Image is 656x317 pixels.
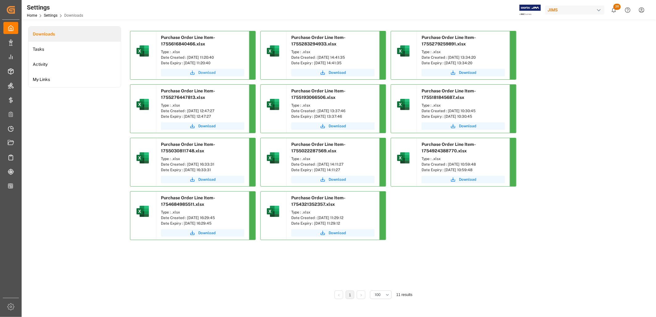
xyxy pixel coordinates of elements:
button: Download [422,122,505,130]
span: Purchase Order Line Item-1755283294933.xlsx [291,35,346,46]
div: Date Expiry : [DATE] 13:34:20 [422,60,505,66]
div: Type : .xlsx [422,49,505,55]
div: Date Expiry : [DATE] 10:59:48 [422,167,505,173]
span: Download [329,70,346,75]
div: Date Expiry : [DATE] 14:11:27 [291,167,375,173]
span: Purchase Order Line Item-1755022287569.xlsx [291,142,346,153]
span: 100 [375,292,381,298]
span: 20 [613,4,621,10]
span: Download [329,177,346,182]
div: Type : .xlsx [291,156,375,162]
div: Settings [27,3,83,12]
a: Home [27,13,37,18]
span: Purchase Order Line Item-1754924388770.xlsx [422,142,476,153]
button: Download [161,176,244,183]
img: microsoft-excel-2019--v1.png [135,44,150,58]
li: My Links [28,72,121,87]
div: Date Expiry : [DATE] 10:30:45 [422,114,505,119]
span: Download [459,177,476,182]
button: Download [161,69,244,76]
button: Download [161,122,244,130]
div: Date Expiry : [DATE] 11:29:12 [291,221,375,226]
button: JIMS [545,4,607,16]
div: Date Expiry : [DATE] 12:47:27 [161,114,244,119]
div: Date Created : [DATE] 16:33:31 [161,162,244,167]
div: Type : .xlsx [422,103,505,108]
li: Next Page [357,290,365,299]
button: Download [291,122,375,130]
a: Tasks [28,42,121,57]
a: Settings [44,13,57,18]
li: 1 [346,290,354,299]
span: Download [198,70,216,75]
button: Download [291,69,375,76]
img: microsoft-excel-2019--v1.png [396,44,411,58]
img: microsoft-excel-2019--v1.png [266,44,280,58]
div: Date Expiry : [DATE] 13:37:46 [291,114,375,119]
img: microsoft-excel-2019--v1.png [266,204,280,219]
span: Purchase Order Line Item-1755193066506.xlsx [291,88,346,100]
button: open menu [370,290,392,299]
a: Downloads [28,27,121,42]
img: microsoft-excel-2019--v1.png [396,150,411,165]
span: Download [459,123,476,129]
span: Download [459,70,476,75]
div: Date Created : [DATE] 16:29:45 [161,215,244,221]
button: Download [291,176,375,183]
span: Purchase Order Line Item-1755616840466.xlsx [161,35,215,46]
div: Date Created : [DATE] 14:11:27 [291,162,375,167]
div: Type : .xlsx [161,156,244,162]
div: Type : .xlsx [161,49,244,55]
span: Download [329,123,346,129]
span: Download [198,123,216,129]
div: Date Created : [DATE] 13:34:20 [422,55,505,60]
img: Exertis%20JAM%20-%20Email%20Logo.jpg_1722504956.jpg [519,5,541,15]
div: Date Created : [DATE] 10:59:48 [422,162,505,167]
span: Download [329,230,346,236]
span: Purchase Order Line Item-1755181845687.xlsx [422,88,476,100]
div: Date Created : [DATE] 12:47:27 [161,108,244,114]
div: JIMS [545,6,604,15]
span: Download [198,177,216,182]
button: Download [422,176,505,183]
div: Date Created : [DATE] 13:37:46 [291,108,375,114]
div: Type : .xlsx [291,103,375,108]
button: show 20 new notifications [607,3,621,17]
li: Previous Page [334,290,343,299]
button: Download [161,229,244,237]
div: Type : .xlsx [161,209,244,215]
div: Type : .xlsx [422,156,505,162]
img: microsoft-excel-2019--v1.png [135,97,150,112]
span: Purchase Order Line Item-1754684985511.xlsx [161,195,215,207]
button: Help Center [621,3,635,17]
a: 1 [349,293,351,297]
a: Activity [28,57,121,72]
div: Date Expiry : [DATE] 16:29:45 [161,221,244,226]
img: microsoft-excel-2019--v1.png [135,150,150,165]
span: 11 results [396,293,412,297]
img: microsoft-excel-2019--v1.png [266,150,280,165]
div: Type : .xlsx [161,103,244,108]
div: Type : .xlsx [291,49,375,55]
div: Date Created : [DATE] 11:29:12 [291,215,375,221]
img: microsoft-excel-2019--v1.png [396,97,411,112]
button: Download [291,229,375,237]
div: Date Created : [DATE] 14:41:35 [291,55,375,60]
span: Purchase Order Line Item-1755276447813.xlsx [161,88,215,100]
span: Purchase Order Line Item-1754321352357.xlsx [291,195,346,207]
span: Purchase Order Line Item-1755030811748.xlsx [161,142,215,153]
button: Download [422,69,505,76]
